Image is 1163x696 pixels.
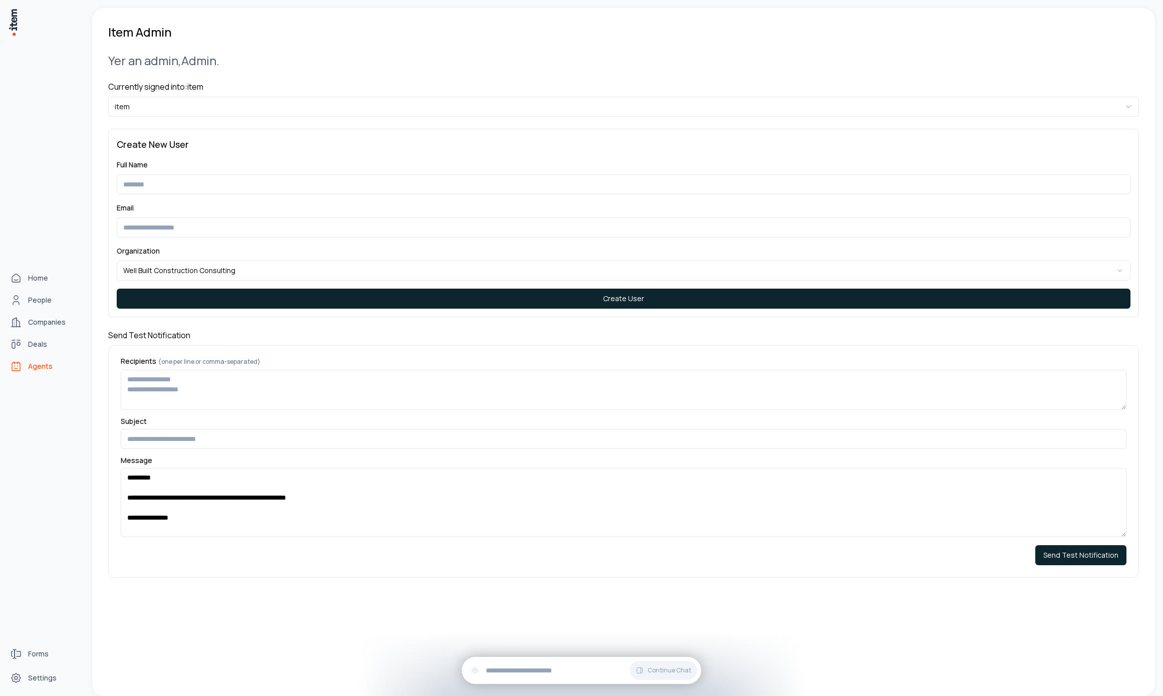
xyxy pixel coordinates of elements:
a: Forms [6,644,82,664]
label: Recipients [121,358,1126,366]
span: People [28,295,52,305]
label: Message [121,457,1126,464]
a: Companies [6,312,82,332]
label: Subject [121,418,1126,425]
h4: Send Test Notification [108,329,1139,341]
div: Continue Chat [462,657,701,684]
h3: Create New User [117,137,1130,151]
a: Agents [6,356,82,376]
span: Companies [28,317,66,327]
h4: Currently signed into: item [108,81,1139,93]
label: Email [117,203,134,212]
h1: Item Admin [108,24,172,40]
span: Continue Chat [648,666,691,674]
a: People [6,290,82,310]
a: Settings [6,668,82,688]
span: Forms [28,649,49,659]
button: Create User [117,289,1130,309]
a: Deals [6,334,82,354]
span: Home [28,273,48,283]
h2: Yer an admin, Admin . [108,52,1139,69]
span: Agents [28,361,53,371]
span: Settings [28,673,57,683]
a: Home [6,268,82,288]
img: Item Brain Logo [8,8,18,37]
button: Continue Chat [630,661,697,680]
span: Deals [28,339,47,349]
span: (one per line or comma-separated) [158,357,260,366]
button: Send Test Notification [1035,545,1126,565]
label: Full Name [117,160,148,169]
label: Organization [117,246,160,256]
